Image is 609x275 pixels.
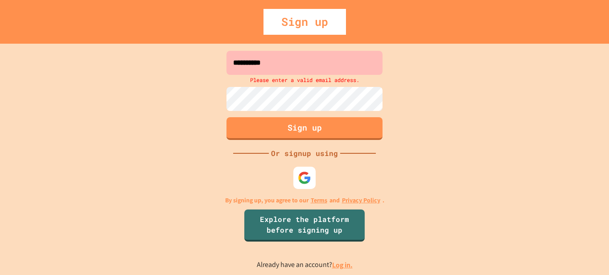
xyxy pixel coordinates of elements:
[263,9,346,35] div: Sign up
[225,196,384,205] p: By signing up, you agree to our and .
[298,171,311,185] img: google-icon.svg
[226,117,383,140] button: Sign up
[257,259,353,271] p: Already have an account?
[311,196,327,205] a: Terms
[224,75,385,85] div: Please enter a valid email address.
[269,148,340,159] div: Or signup using
[342,196,380,205] a: Privacy Policy
[332,260,353,270] a: Log in.
[244,209,365,242] a: Explore the platform before signing up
